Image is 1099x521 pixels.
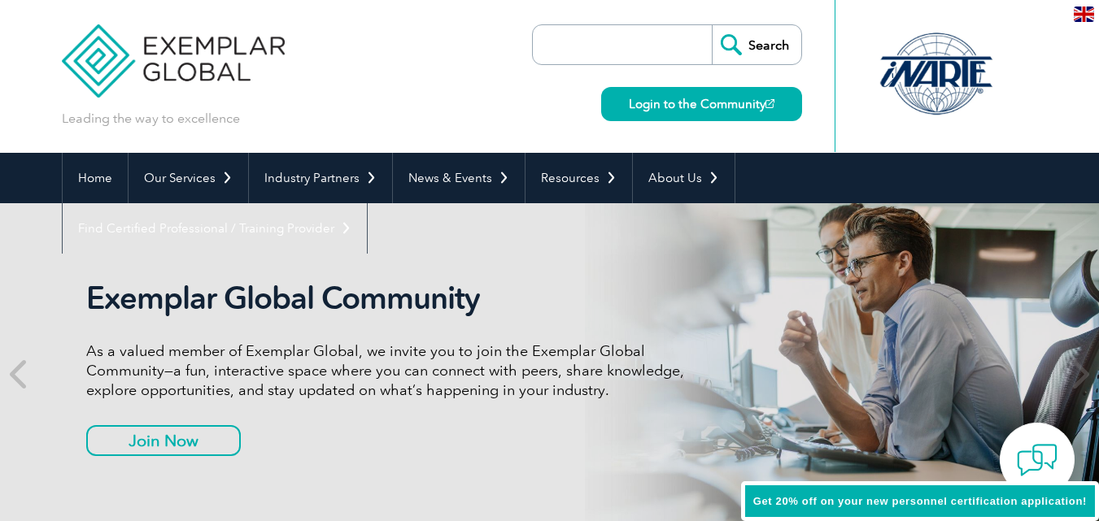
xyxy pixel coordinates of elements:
p: As a valued member of Exemplar Global, we invite you to join the Exemplar Global Community—a fun,... [86,341,696,400]
img: contact-chat.png [1017,440,1058,480]
a: News & Events [393,153,525,203]
a: Find Certified Professional / Training Provider [63,203,367,254]
a: Join Now [86,425,241,456]
img: en [1074,7,1094,22]
p: Leading the way to excellence [62,110,240,128]
h2: Exemplar Global Community [86,280,696,317]
span: Get 20% off on your new personnel certification application! [753,495,1087,507]
a: Industry Partners [249,153,392,203]
a: About Us [633,153,735,203]
a: Resources [526,153,632,203]
a: Home [63,153,128,203]
a: Our Services [129,153,248,203]
input: Search [712,25,801,64]
a: Login to the Community [601,87,802,121]
img: open_square.png [765,99,774,108]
